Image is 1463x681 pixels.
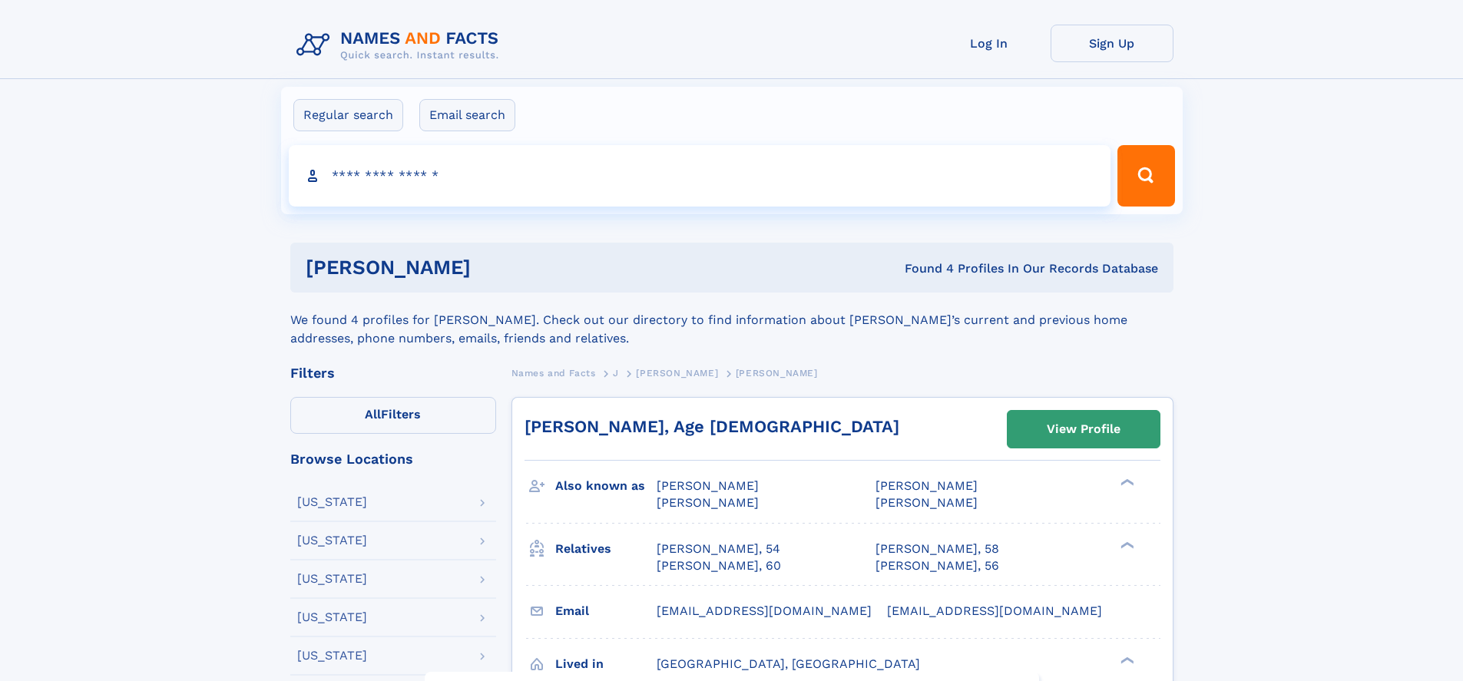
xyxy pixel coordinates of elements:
[875,557,999,574] a: [PERSON_NAME], 56
[525,417,899,436] a: [PERSON_NAME], Age [DEMOGRAPHIC_DATA]
[1117,655,1135,665] div: ❯
[555,651,657,677] h3: Lived in
[290,397,496,434] label: Filters
[1117,478,1135,488] div: ❯
[555,598,657,624] h3: Email
[1051,25,1173,62] a: Sign Up
[297,611,367,623] div: [US_STATE]
[419,99,515,131] label: Email search
[613,363,619,382] a: J
[657,603,872,618] span: [EMAIL_ADDRESS][DOMAIN_NAME]
[687,260,1158,277] div: Found 4 Profiles In Our Records Database
[297,573,367,585] div: [US_STATE]
[306,258,688,277] h1: [PERSON_NAME]
[1117,540,1135,550] div: ❯
[928,25,1051,62] a: Log In
[555,473,657,499] h3: Also known as
[290,25,511,66] img: Logo Names and Facts
[511,363,596,382] a: Names and Facts
[297,496,367,508] div: [US_STATE]
[657,478,759,493] span: [PERSON_NAME]
[1117,145,1174,207] button: Search Button
[613,368,619,379] span: J
[657,656,920,671] span: [GEOGRAPHIC_DATA], [GEOGRAPHIC_DATA]
[365,407,381,421] span: All
[1008,411,1160,448] a: View Profile
[290,452,496,466] div: Browse Locations
[555,536,657,562] h3: Relatives
[657,541,780,557] a: [PERSON_NAME], 54
[875,495,978,510] span: [PERSON_NAME]
[297,534,367,547] div: [US_STATE]
[293,99,403,131] label: Regular search
[657,495,759,510] span: [PERSON_NAME]
[297,650,367,662] div: [US_STATE]
[289,145,1111,207] input: search input
[290,366,496,380] div: Filters
[636,363,718,382] a: [PERSON_NAME]
[1047,412,1120,447] div: View Profile
[736,368,818,379] span: [PERSON_NAME]
[875,478,978,493] span: [PERSON_NAME]
[657,557,781,574] a: [PERSON_NAME], 60
[290,293,1173,348] div: We found 4 profiles for [PERSON_NAME]. Check out our directory to find information about [PERSON_...
[875,541,999,557] a: [PERSON_NAME], 58
[887,603,1102,618] span: [EMAIL_ADDRESS][DOMAIN_NAME]
[636,368,718,379] span: [PERSON_NAME]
